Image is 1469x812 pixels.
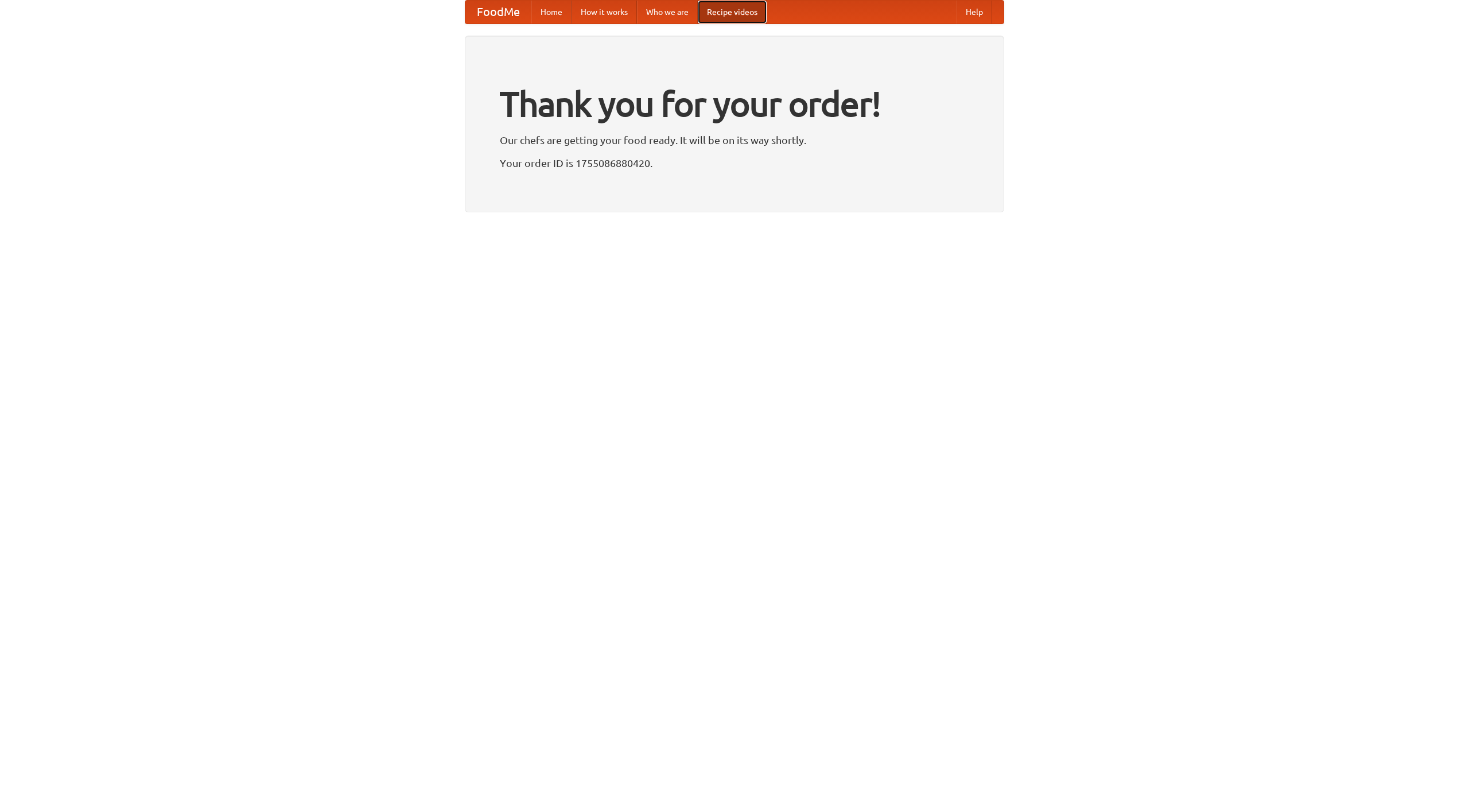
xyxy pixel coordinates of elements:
h1: Thank you for your order! [500,76,969,131]
p: Our chefs are getting your food ready. It will be on its way shortly. [500,131,969,149]
a: Help [957,1,992,24]
a: Recipe videos [698,1,767,24]
a: FoodMe [465,1,531,24]
a: Who we are [637,1,698,24]
a: How it works [572,1,637,24]
p: Your order ID is 1755086880420. [500,154,969,172]
a: Home [531,1,572,24]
